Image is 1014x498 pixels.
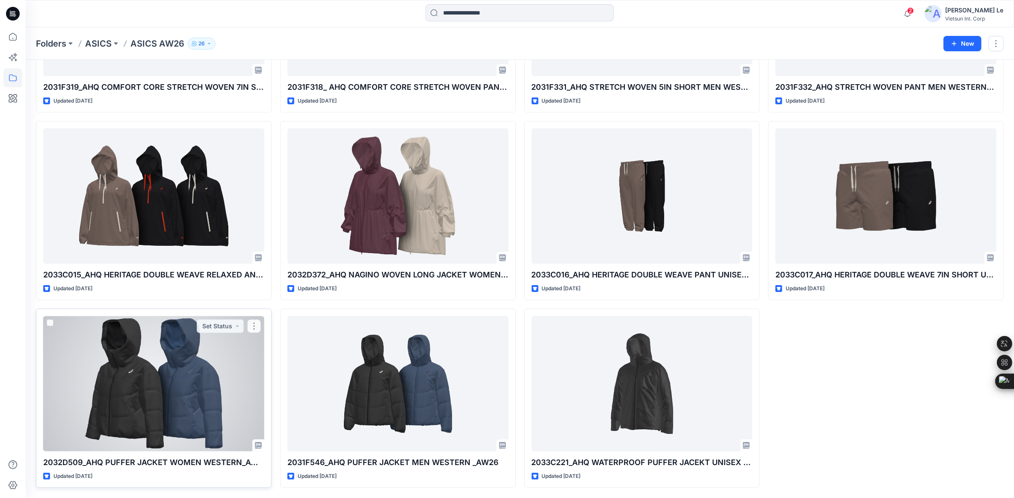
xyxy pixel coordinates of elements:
p: 2032D509_AHQ PUFFER JACKET WOMEN WESTERN_AW26 [43,457,264,469]
p: 2033C015_AHQ HERITAGE DOUBLE WEAVE RELAXED ANORAK UNISEX WESTERN _AW26 [43,269,264,281]
p: Updated [DATE] [542,97,581,106]
p: Updated [DATE] [53,472,92,481]
img: avatar [925,5,942,22]
a: Folders [36,38,66,50]
a: 2031F546_AHQ PUFFER JACKET MEN WESTERN _AW26 [287,316,508,451]
a: 2033C016_AHQ HERITAGE DOUBLE WEAVE PANT UNISEX WESTERN_AW26 [532,128,753,264]
a: 2033C017_AHQ HERITAGE DOUBLE WEAVE 7IN SHORT UNISEX WESTERN_AW26 [775,128,996,264]
p: 2031F331_AHQ STRETCH WOVEN 5IN SHORT MEN WESTERN_AW26 [532,81,753,93]
p: Updated [DATE] [53,97,92,106]
p: Updated [DATE] [298,97,337,106]
p: Updated [DATE] [542,472,581,481]
p: Updated [DATE] [786,284,825,293]
p: Updated [DATE] [53,284,92,293]
p: Updated [DATE] [298,284,337,293]
p: 2033C221_AHQ WATERPROOF PUFFER JACEKT UNISEX WESTERN_AW26 [532,457,753,469]
p: 2033C017_AHQ HERITAGE DOUBLE WEAVE 7IN SHORT UNISEX WESTERN_AW26 [775,269,996,281]
div: Vietsun Int. Corp [945,15,1003,22]
a: ASICS [85,38,112,50]
p: Updated [DATE] [786,97,825,106]
button: New [943,36,981,51]
p: 2032D372_AHQ NAGINO WOVEN LONG JACKET WOMEN WESTERN_AW26 [287,269,508,281]
a: 2032D509_AHQ PUFFER JACKET WOMEN WESTERN_AW26 [43,316,264,451]
a: 2033C015_AHQ HERITAGE DOUBLE WEAVE RELAXED ANORAK UNISEX WESTERN _AW26 [43,128,264,264]
button: 26 [188,38,216,50]
p: 2031F319_AHQ COMFORT CORE STRETCH WOVEN 7IN SHORT MEN WESTERN_SMS_AW26 [43,81,264,93]
p: ASICS AW26 [130,38,184,50]
p: 2031F332_AHQ STRETCH WOVEN PANT MEN WESTERN_AW26 [775,81,996,93]
p: Updated [DATE] [298,472,337,481]
a: 2032D372_AHQ NAGINO WOVEN LONG JACKET WOMEN WESTERN_AW26 [287,128,508,264]
div: [PERSON_NAME] Le [945,5,1003,15]
span: 2 [907,7,914,14]
p: Updated [DATE] [542,284,581,293]
a: 2033C221_AHQ WATERPROOF PUFFER JACEKT UNISEX WESTERN_AW26 [532,316,753,451]
p: 26 [198,39,205,48]
p: 2031F546_AHQ PUFFER JACKET MEN WESTERN _AW26 [287,457,508,469]
p: 2033C016_AHQ HERITAGE DOUBLE WEAVE PANT UNISEX WESTERN_AW26 [532,269,753,281]
p: 2031F318_ AHQ COMFORT CORE STRETCH WOVEN PANT MEN WESTERN_SMS_AW26 [287,81,508,93]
